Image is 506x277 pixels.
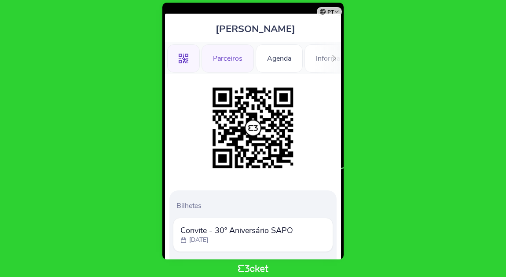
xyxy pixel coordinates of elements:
[208,83,298,173] img: f66eb70e30624d918daa067c43da8a1d.png
[256,53,303,62] a: Agenda
[202,44,254,73] div: Parceiros
[256,44,303,73] div: Agenda
[176,201,333,211] p: Bilhetes
[180,225,293,236] span: Convite - 30º Aniversário SAPO
[216,22,295,36] span: [PERSON_NAME]
[189,236,208,244] p: [DATE]
[304,53,401,62] a: Informações Adicionais
[304,44,401,73] div: Informações Adicionais
[202,53,254,62] a: Parceiros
